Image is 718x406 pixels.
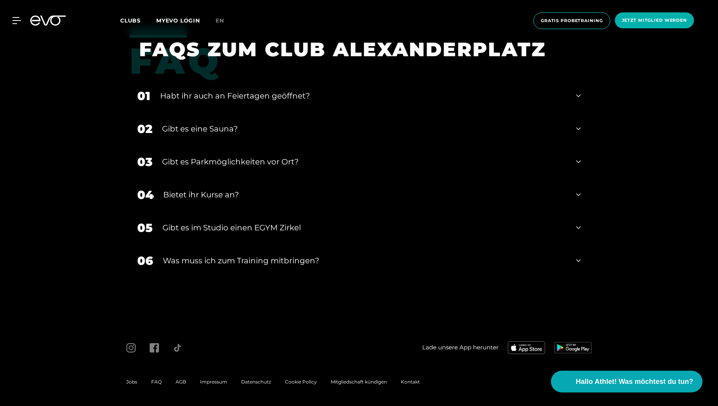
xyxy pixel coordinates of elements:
div: Gibt es Parkmöglichkeiten vor Ort? [162,156,566,168]
a: Jobs [126,379,137,385]
a: MYEVO LOGIN [156,17,200,24]
div: 05 [137,219,153,237]
a: Jetzt Mitglied werden [613,12,696,29]
span: Lade unsere App herunter [422,343,499,352]
a: Kontakt [401,379,420,385]
a: Cookie Policy [285,379,317,385]
div: Gibt es im Studio einen EGYM Zirkel [162,222,566,233]
a: FAQ [151,379,162,385]
a: Impressum [200,379,227,385]
a: en [216,16,233,25]
div: Was muss ich zum Training mitbringen? [163,255,566,266]
a: AGB [176,379,186,385]
a: Clubs [120,17,156,24]
span: Jetzt Mitglied werden [622,17,687,24]
span: Clubs [120,17,141,24]
div: Bietet ihr Kurse an? [163,189,566,200]
span: en [216,17,224,24]
div: 01 [137,87,150,105]
div: 06 [137,252,153,270]
span: Gratis Probetraining [541,17,603,24]
span: Hallo Athlet! Was möchtest du tun? [576,377,693,387]
a: Mitgliedschaft kündigen [331,379,387,385]
div: 02 [137,120,152,138]
div: Habt ihr auch an Feiertagen geöffnet? [160,90,566,102]
div: 04 [137,186,154,204]
h1: FAQS ZUM CLUB ALEXANDERPLATZ [139,37,569,62]
img: evofitness app [554,342,592,353]
div: 03 [137,153,152,171]
img: evofitness app [508,341,545,354]
button: Hallo Athlet! Was möchtest du tun? [551,371,702,392]
div: Gibt es eine Sauna? [162,123,566,135]
a: Datenschutz [241,379,271,385]
a: Gratis Probetraining [531,12,613,29]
